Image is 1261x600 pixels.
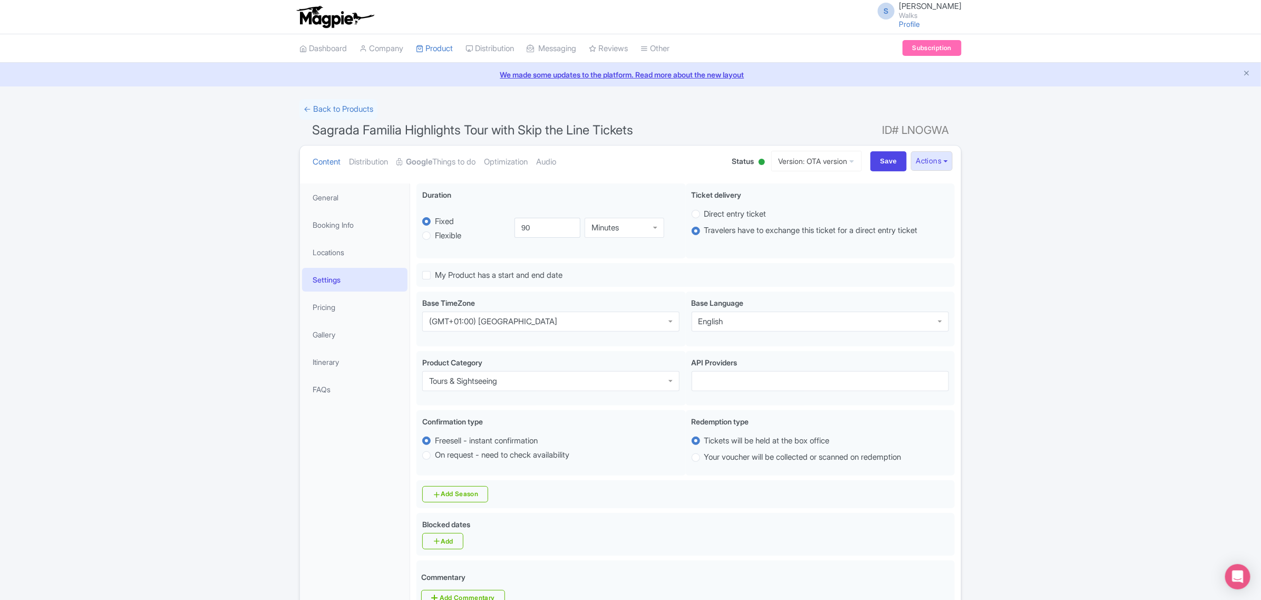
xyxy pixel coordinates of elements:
[704,225,918,237] label: Travelers have to exchange this ticket for a direct entry ticket
[899,20,920,28] a: Profile
[302,213,408,237] a: Booking Info
[911,151,953,171] button: Actions
[692,298,744,307] span: Base Language
[704,435,830,447] label: Tickets will be held at the box office
[302,295,408,319] a: Pricing
[692,190,742,199] span: Ticket delivery
[429,317,557,326] div: (GMT+01:00) [GEOGRAPHIC_DATA]
[641,34,670,63] a: Other
[302,240,408,264] a: Locations
[422,190,451,199] span: Duration
[435,449,569,461] label: On request - need to check availability
[429,376,497,386] div: Tours & Sightseeing
[527,34,576,63] a: Messaging
[302,186,408,209] a: General
[692,358,738,367] span: API Providers
[299,99,377,120] a: ← Back to Products
[396,146,476,179] a: GoogleThings to do
[435,216,454,228] label: Fixed
[878,3,895,20] span: S
[1243,68,1250,80] button: Close announcement
[589,34,628,63] a: Reviews
[704,451,901,463] label: Your voucher will be collected or scanned on redemption
[421,572,465,583] div: Commentary
[312,122,633,138] span: Sagrada Familia Highlights Tour with Skip the Line Tickets
[870,151,907,171] input: Save
[302,268,408,292] a: Settings
[1225,564,1250,589] div: Open Intercom Messenger
[882,120,949,141] span: ID# LNOGWA
[732,156,754,167] span: Status
[704,208,767,220] label: Direct entry ticket
[699,317,723,326] div: English
[422,358,482,367] span: Product Category
[591,223,619,233] div: Minutes
[465,34,514,63] a: Distribution
[484,146,528,179] a: Optimization
[416,34,453,63] a: Product
[422,520,470,529] span: Blocked dates
[899,12,962,19] small: Walks
[771,151,862,171] a: Version: OTA version
[536,146,556,179] a: Audio
[899,1,962,11] span: [PERSON_NAME]
[422,298,475,307] span: Base TimeZone
[422,417,483,426] span: Confirmation type
[6,69,1255,80] a: We made some updates to the platform. Read more about the new layout
[435,270,562,280] span: My Product has a start and end date
[756,154,767,171] div: Active
[871,2,962,19] a: S [PERSON_NAME] Walks
[435,230,461,242] label: Flexible
[302,378,408,401] a: FAQs
[294,5,376,28] img: logo-ab69f6fb50320c5b225c76a69d11143b.png
[299,34,347,63] a: Dashboard
[302,350,408,374] a: Itinerary
[692,417,749,426] span: Redemption type
[406,156,432,168] strong: Google
[313,146,341,179] a: Content
[422,486,488,502] a: Add Season
[435,435,538,447] label: Freesell - instant confirmation
[422,533,463,549] a: Add
[302,323,408,346] a: Gallery
[903,40,962,56] a: Subscription
[349,146,388,179] a: Distribution
[360,34,403,63] a: Company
